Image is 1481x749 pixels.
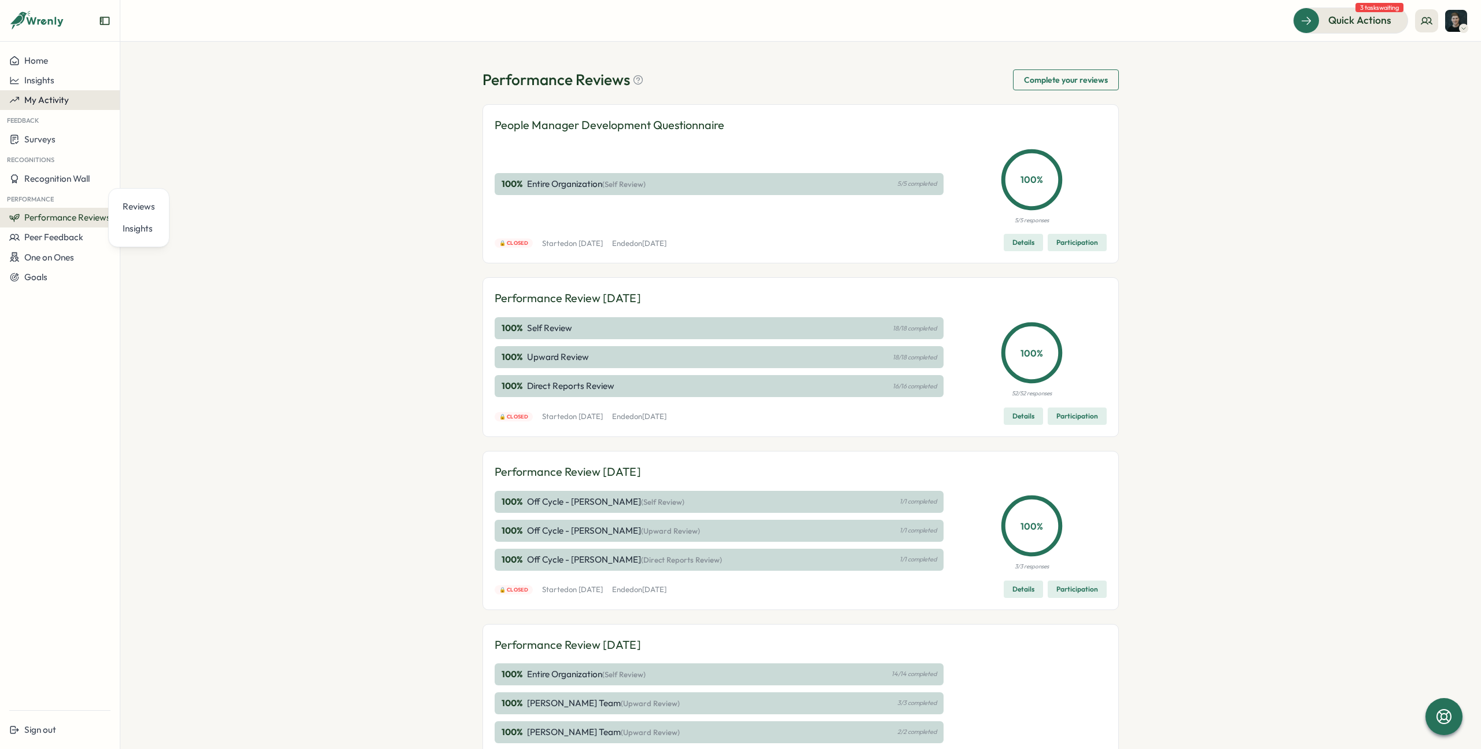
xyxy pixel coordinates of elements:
[1293,8,1408,33] button: Quick Actions
[1013,69,1119,90] button: Complete your reviews
[499,239,529,247] span: 🔒 Closed
[900,527,937,534] p: 1/1 completed
[24,94,69,105] span: My Activity
[1048,581,1107,598] button: Participation
[527,380,614,392] p: Direct Reports Review
[1004,346,1060,360] p: 100 %
[641,526,700,535] span: (Upward Review)
[502,553,525,566] p: 100 %
[891,670,937,678] p: 14/14 completed
[495,289,641,307] p: Performance Review [DATE]
[502,322,525,335] p: 100 %
[24,232,83,243] span: Peer Feedback
[1004,407,1043,425] button: Details
[123,200,155,213] div: Reviews
[1355,3,1403,12] span: 3 tasks waiting
[24,173,90,184] span: Recognition Wall
[1056,408,1098,424] span: Participation
[1012,581,1034,597] span: Details
[612,412,666,422] p: Ended on [DATE]
[527,495,684,508] p: Off Cycle - [PERSON_NAME]
[24,134,56,145] span: Surveys
[527,697,680,710] p: [PERSON_NAME] Team
[893,325,937,332] p: 18/18 completed
[1056,234,1098,251] span: Participation
[602,670,646,679] span: (Self Review)
[1056,581,1098,597] span: Participation
[897,728,937,736] p: 2/2 completed
[893,383,937,390] p: 16/16 completed
[1048,234,1107,251] button: Participation
[24,724,56,735] span: Sign out
[612,238,666,249] p: Ended on [DATE]
[542,238,603,249] p: Started on [DATE]
[24,212,110,223] span: Performance Reviews
[527,178,646,190] p: Entire Organization
[641,497,684,506] span: (Self Review)
[1024,70,1108,90] span: Complete your reviews
[99,15,110,27] button: Expand sidebar
[502,668,525,681] p: 100 %
[1012,408,1034,424] span: Details
[1004,172,1060,187] p: 100 %
[893,354,937,361] p: 18/18 completed
[495,463,641,481] p: Performance Review [DATE]
[641,555,722,564] span: (Direct Reports Review)
[542,585,603,595] p: Started on [DATE]
[24,75,54,86] span: Insights
[1004,519,1060,533] p: 100 %
[542,412,603,422] p: Started on [DATE]
[1015,562,1049,571] p: 3/3 responses
[527,726,680,739] p: [PERSON_NAME] Team
[24,252,74,263] span: One on Ones
[1048,407,1107,425] button: Participation
[1445,10,1467,32] img: Ben Cruttenden
[527,322,572,335] p: Self Review
[24,55,48,66] span: Home
[495,636,641,654] p: Performance Review [DATE]
[1004,234,1043,251] button: Details
[1328,13,1391,28] span: Quick Actions
[502,697,525,710] p: 100 %
[118,218,160,240] a: Insights
[621,728,680,737] span: (Upward Review)
[123,222,155,235] div: Insights
[495,116,724,134] p: People Manager Development Questionnaire
[499,413,529,421] span: 🔒 Closed
[1004,581,1043,598] button: Details
[900,556,937,563] p: 1/1 completed
[24,271,47,282] span: Goals
[527,524,700,537] p: Off Cycle - [PERSON_NAME]
[499,586,529,594] span: 🔒 Closed
[897,180,937,188] p: 5/5 completed
[502,380,525,392] p: 100 %
[527,668,646,681] p: Entire Organization
[502,178,525,190] p: 100 %
[118,196,160,218] a: Reviews
[527,351,589,364] p: Upward Review
[1012,389,1052,398] p: 52/52 responses
[527,553,722,566] p: Off Cycle - [PERSON_NAME]
[897,699,937,707] p: 3/3 completed
[482,69,644,90] h1: Performance Reviews
[1012,234,1034,251] span: Details
[1015,216,1049,225] p: 5/5 responses
[502,726,525,739] p: 100 %
[502,351,525,364] p: 100 %
[502,524,525,537] p: 100 %
[602,179,646,189] span: (Self Review)
[612,585,666,595] p: Ended on [DATE]
[900,498,937,505] p: 1/1 completed
[621,699,680,708] span: (Upward Review)
[502,495,525,508] p: 100 %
